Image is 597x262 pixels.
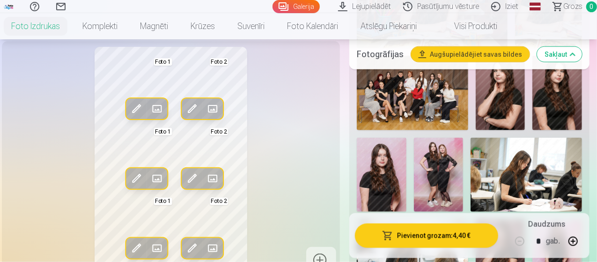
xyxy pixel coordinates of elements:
button: Augšupielādējiet savas bildes [411,47,530,62]
a: Suvenīri [226,13,276,39]
a: Magnēti [129,13,179,39]
span: Grozs [563,1,582,12]
h5: Fotogrāfijas [357,48,404,61]
h5: Daudzums [528,219,565,230]
a: Visi produkti [428,13,509,39]
div: gab. [546,230,560,253]
a: Krūzes [179,13,226,39]
a: Atslēgu piekariņi [349,13,428,39]
button: Pievienot grozam:4,40 € [355,224,498,248]
span: 0 [586,1,597,12]
a: Komplekti [71,13,129,39]
a: Foto kalendāri [276,13,349,39]
button: Sakļaut [537,47,582,62]
img: /fa1 [4,4,14,9]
